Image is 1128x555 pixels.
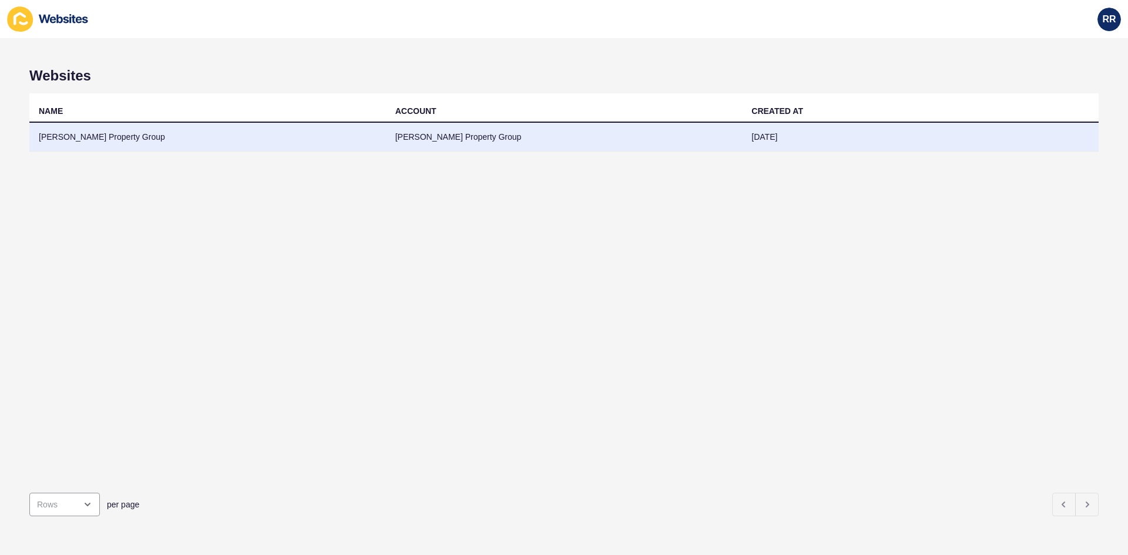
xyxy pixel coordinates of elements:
h1: Websites [29,68,1099,84]
td: [DATE] [742,123,1099,152]
div: NAME [39,105,63,117]
div: open menu [29,493,100,516]
span: RR [1102,14,1116,25]
td: [PERSON_NAME] Property Group [29,123,386,152]
span: per page [107,499,139,510]
div: ACCOUNT [395,105,437,117]
div: CREATED AT [751,105,803,117]
td: [PERSON_NAME] Property Group [386,123,743,152]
